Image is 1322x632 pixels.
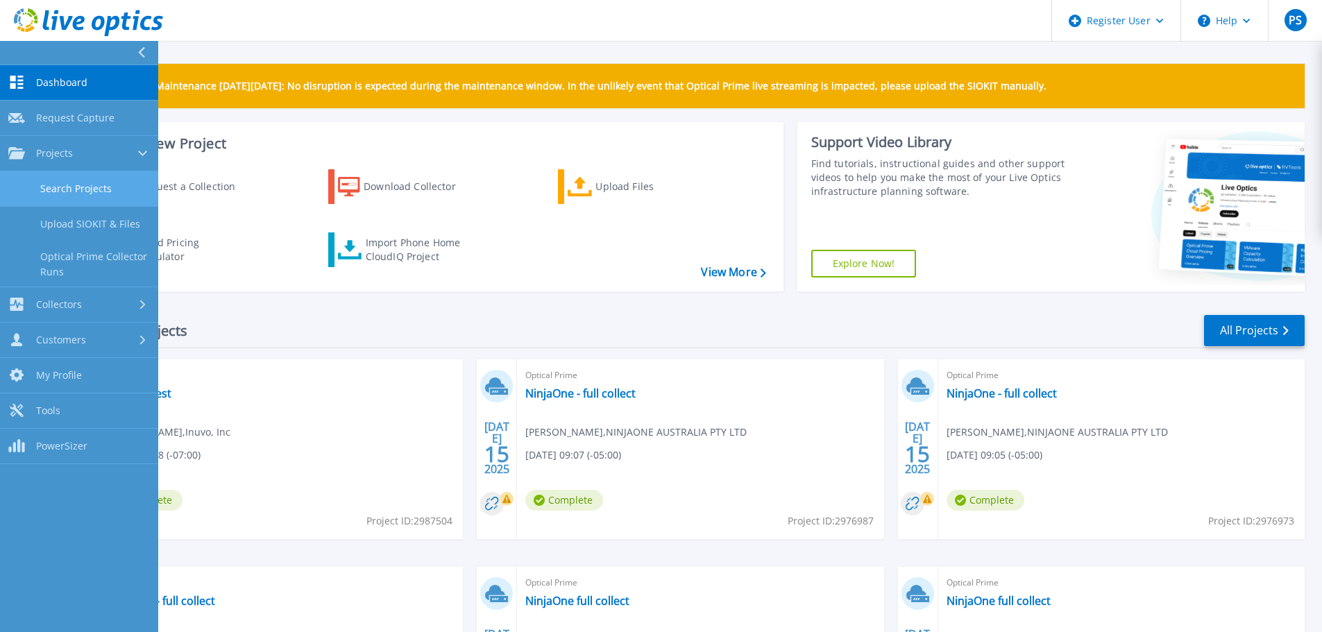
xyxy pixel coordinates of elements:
div: Import Phone Home CloudIQ Project [366,236,474,264]
span: Tools [36,404,60,417]
a: Request a Collection [99,169,253,204]
a: View More [701,266,765,279]
span: [PERSON_NAME] , Inuvo, Inc [105,425,230,440]
div: [DATE] 2025 [904,422,931,473]
a: NinjaOne - full collect [525,386,636,400]
span: Dashboard [36,76,87,89]
a: Explore Now! [811,250,917,277]
a: NinjaOne full collect [525,594,629,608]
span: Collectors [36,298,82,311]
span: Complete [525,490,603,511]
div: Support Video Library [811,133,1070,151]
a: NinjaOne - full collect [105,594,215,608]
a: Cloud Pricing Calculator [99,232,253,267]
span: Request Capture [36,112,115,124]
p: Scheduled Maintenance [DATE][DATE]: No disruption is expected during the maintenance window. In t... [103,80,1046,92]
span: Optical Prime [105,575,455,590]
a: Download Collector [328,169,483,204]
span: PS [1289,15,1302,26]
span: Optical Prime [525,575,875,590]
div: [DATE] 2025 [484,422,510,473]
span: [PERSON_NAME] , NINJAONE AUSTRALIA PTY LTD [525,425,747,440]
span: Optical Prime [947,368,1296,383]
div: Request a Collection [138,173,249,200]
span: [DATE] 09:05 (-05:00) [947,447,1042,463]
a: All Projects [1204,315,1305,346]
span: Project ID: 2987504 [366,513,452,529]
a: NinjaOne - full collect [947,386,1057,400]
div: Upload Files [595,173,706,200]
span: 15 [484,448,509,460]
a: Upload Files [558,169,713,204]
div: Cloud Pricing Calculator [136,236,247,264]
span: 15 [905,448,930,460]
span: PowerSizer [36,440,87,452]
span: My Profile [36,369,82,382]
span: [DATE] 09:07 (-05:00) [525,447,621,463]
span: Optical Prime [947,575,1296,590]
span: Optical Prime [105,368,455,383]
span: Project ID: 2976987 [788,513,874,529]
span: [PERSON_NAME] , NINJAONE AUSTRALIA PTY LTD [947,425,1168,440]
h3: Start a New Project [99,136,765,151]
span: Project ID: 2976973 [1208,513,1294,529]
div: Find tutorials, instructional guides and other support videos to help you make the most of your L... [811,157,1070,198]
span: Complete [947,490,1024,511]
div: Download Collector [364,173,475,200]
span: Projects [36,147,73,160]
a: NinjaOne full collect [947,594,1051,608]
span: Optical Prime [525,368,875,383]
span: Customers [36,334,86,346]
